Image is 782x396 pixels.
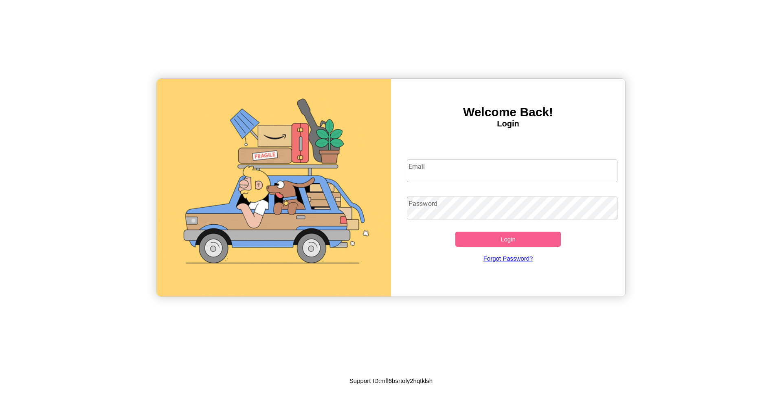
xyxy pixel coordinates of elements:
h4: Login [391,119,625,128]
img: gif [157,79,391,296]
a: Forgot Password? [403,247,614,270]
button: Login [455,232,561,247]
p: Support ID: mfl6bsrtoly2hqtklsh [349,375,433,386]
h3: Welcome Back! [391,105,625,119]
